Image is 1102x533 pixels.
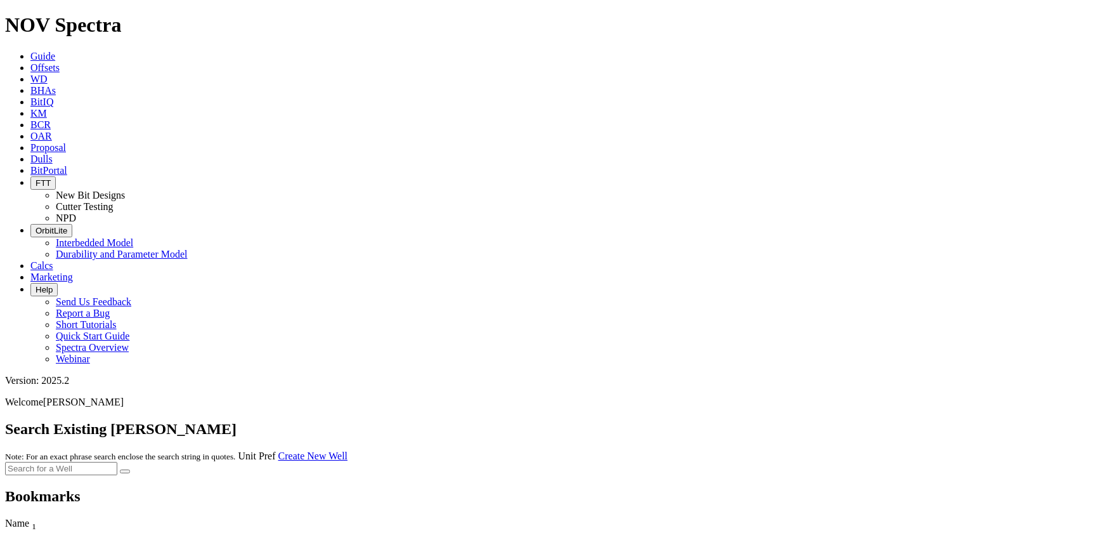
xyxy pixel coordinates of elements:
a: Quick Start Guide [56,331,129,341]
button: FTT [30,176,56,190]
a: BitPortal [30,165,67,176]
span: Name [5,518,29,529]
p: Welcome [5,397,1097,408]
a: Report a Bug [56,308,110,319]
a: Dulls [30,154,53,164]
div: Version: 2025.2 [5,375,1097,386]
a: BHAs [30,85,56,96]
a: WD [30,74,48,84]
span: [PERSON_NAME] [43,397,124,407]
a: BitIQ [30,96,53,107]
h2: Bookmarks [5,488,1097,505]
a: NPD [56,213,76,223]
span: FTT [36,178,51,188]
a: Guide [30,51,55,62]
span: Help [36,285,53,294]
a: Spectra Overview [56,342,129,353]
span: OrbitLite [36,226,67,235]
a: Cutter Testing [56,201,113,212]
small: Note: For an exact phrase search enclose the search string in quotes. [5,452,235,461]
a: Durability and Parameter Model [56,249,188,260]
sub: 1 [32,522,36,531]
a: Calcs [30,260,53,271]
a: Unit Pref [238,451,275,461]
a: New Bit Designs [56,190,125,201]
h1: NOV Spectra [5,13,1097,37]
button: Help [30,283,58,296]
input: Search for a Well [5,462,117,475]
a: Create New Well [278,451,347,461]
a: Marketing [30,272,73,282]
a: Interbedded Model [56,237,133,248]
button: OrbitLite [30,224,72,237]
a: BCR [30,119,51,130]
h2: Search Existing [PERSON_NAME] [5,421,1097,438]
a: Offsets [30,62,60,73]
span: Sort None [32,518,36,529]
a: OAR [30,131,52,141]
div: Name Sort None [5,518,1012,532]
a: Short Tutorials [56,319,117,330]
a: Webinar [56,353,90,364]
a: Proposal [30,142,66,153]
a: KM [30,108,47,119]
a: Send Us Feedback [56,296,131,307]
